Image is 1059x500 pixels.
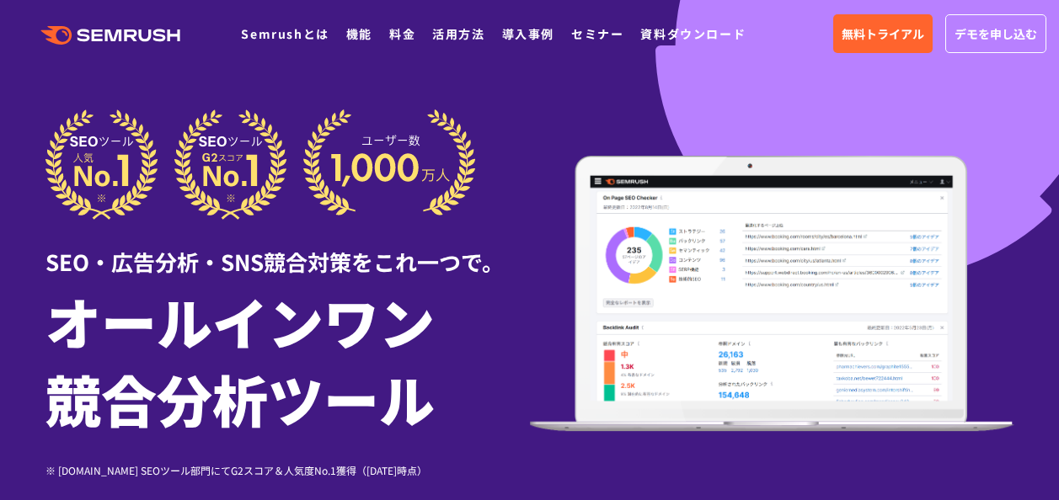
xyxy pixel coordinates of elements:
a: 資料ダウンロード [640,25,746,42]
a: Semrushとは [241,25,329,42]
span: デモを申し込む [955,24,1037,43]
h1: オールインワン 競合分析ツール [45,282,530,437]
span: 無料トライアル [842,24,924,43]
a: デモを申し込む [945,14,1046,53]
a: 活用方法 [432,25,484,42]
div: SEO・広告分析・SNS競合対策をこれ一つで。 [45,220,530,278]
a: セミナー [571,25,623,42]
div: ※ [DOMAIN_NAME] SEOツール部門にてG2スコア＆人気度No.1獲得（[DATE]時点） [45,462,530,478]
a: 機能 [346,25,372,42]
a: 料金 [389,25,415,42]
a: 無料トライアル [833,14,933,53]
a: 導入事例 [502,25,554,42]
